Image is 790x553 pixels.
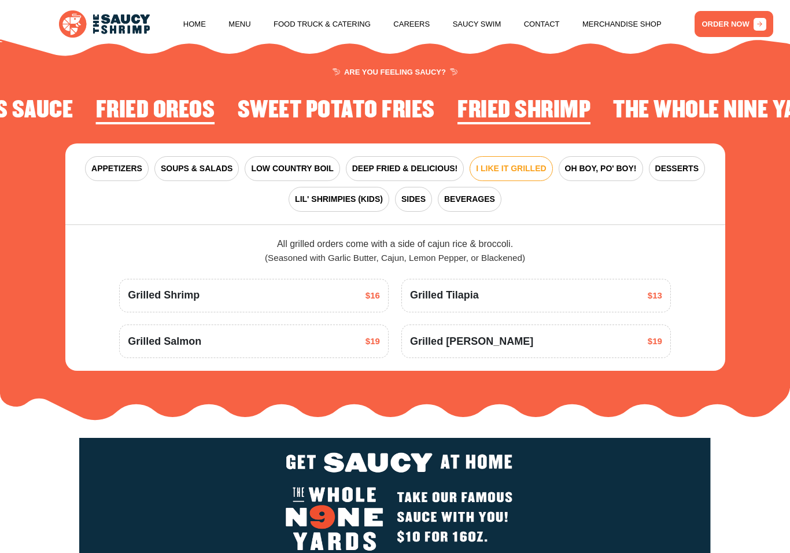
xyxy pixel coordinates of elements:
[559,156,643,181] button: OH BOY, PO' BOY!
[274,2,371,46] a: Food Truck & Catering
[346,156,464,181] button: DEEP FRIED & DELICIOUS!
[85,156,149,181] button: APPETIZERS
[444,193,495,205] span: BEVERAGES
[119,237,671,265] div: All grilled orders come with a side of cajun rice & broccoli.
[649,156,705,181] button: DESSERTS
[648,289,662,303] span: $13
[238,98,435,127] li: 4 of 4
[59,10,150,38] img: logo
[238,98,435,124] h2: Sweet Potato Fries
[352,163,458,175] span: DEEP FRIED & DELICIOUS!
[366,335,380,348] span: $19
[289,187,389,212] button: LIL' SHRIMPIES (KIDS)
[91,163,142,175] span: APPETIZERS
[251,163,333,175] span: LOW COUNTRY BOIL
[476,163,546,175] span: I LIKE IT GRILLED
[410,334,533,349] span: Grilled [PERSON_NAME]
[161,163,232,175] span: SOUPS & SALADS
[457,98,590,127] li: 1 of 4
[295,193,383,205] span: LIL' SHRIMPIES (KIDS)
[524,2,560,46] a: Contact
[395,187,432,212] button: SIDES
[245,156,339,181] button: LOW COUNTRY BOIL
[410,287,479,303] span: Grilled Tilapia
[96,98,215,127] li: 3 of 4
[393,2,430,46] a: Careers
[453,2,501,46] a: Saucy Swim
[582,2,662,46] a: Merchandise Shop
[366,289,380,303] span: $16
[183,2,206,46] a: Home
[265,253,525,263] span: (Seasoned with Garlic Butter, Cajun, Lemon Pepper, or Blackened)
[401,193,426,205] span: SIDES
[128,334,201,349] span: Grilled Salmon
[655,163,699,175] span: DESSERTS
[96,98,215,124] h2: Fried Oreos
[154,156,239,181] button: SOUPS & SALADS
[128,287,200,303] span: Grilled Shrimp
[228,2,250,46] a: Menu
[648,335,662,348] span: $19
[695,11,774,37] a: ORDER NOW
[470,156,552,181] button: I LIKE IT GRILLED
[438,187,501,212] button: BEVERAGES
[457,98,590,124] h2: Fried Shrimp
[333,68,457,76] span: ARE YOU FEELING SAUCY?
[565,163,637,175] span: OH BOY, PO' BOY!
